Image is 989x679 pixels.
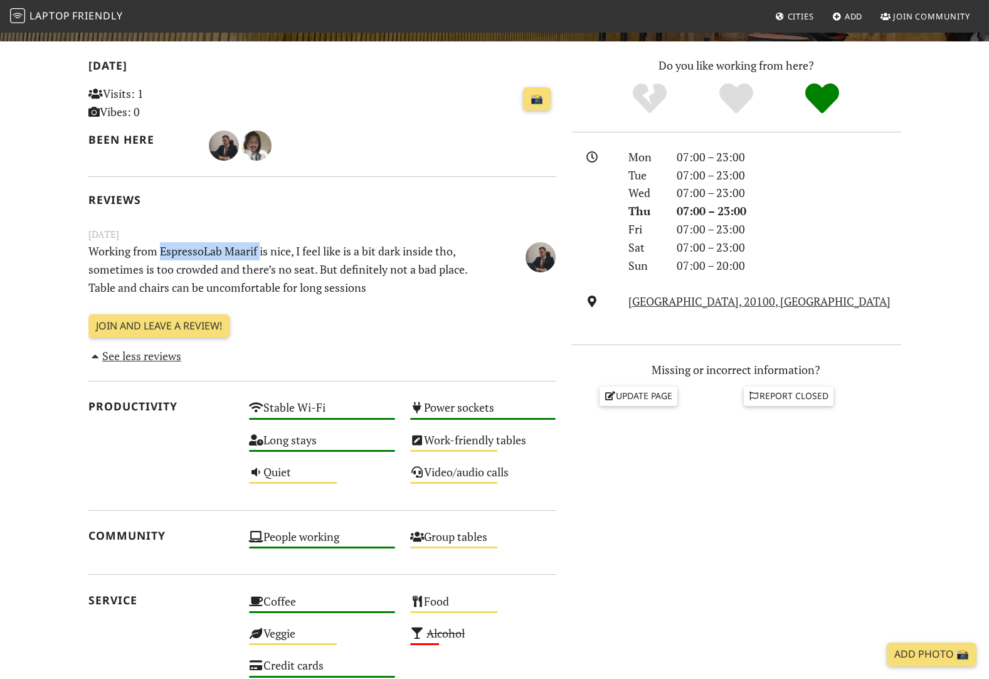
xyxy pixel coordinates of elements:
h2: Community [88,529,235,542]
div: 07:00 – 23:00 [669,184,909,202]
a: Update page [600,387,677,405]
div: Coffee [241,591,403,623]
s: Alcohol [426,626,465,641]
p: Working from EspressoLab Maarif is nice, I feel like is a bit dark inside tho, sometimes is too c... [81,242,484,296]
div: Video/audio calls [403,462,564,494]
span: Friendly [72,9,122,23]
div: Yes [693,82,780,116]
div: 07:00 – 23:00 [669,148,909,166]
a: 📸 [523,87,551,111]
h2: Service [88,594,235,607]
div: 07:00 – 23:00 [669,220,909,238]
a: [GEOGRAPHIC_DATA], 20100, [GEOGRAPHIC_DATA] [628,294,891,309]
div: Group tables [403,527,564,559]
span: Add [845,11,863,22]
a: LaptopFriendly LaptopFriendly [10,6,123,28]
div: Thu [621,202,669,220]
div: Definitely! [779,82,865,116]
a: Add [827,5,868,28]
div: Mon [621,148,669,166]
div: Wed [621,184,669,202]
span: Join Community [893,11,970,22]
span: Cities [788,11,814,22]
div: Sun [621,257,669,275]
div: 07:00 – 23:00 [669,238,909,257]
div: Long stays [241,430,403,462]
img: 2958-hamza.jpg [241,131,272,161]
div: Stable Wi-Fi [241,397,403,429]
img: LaptopFriendly [10,8,25,23]
div: Power sockets [403,397,564,429]
div: Sat [621,238,669,257]
div: 07:00 – 20:00 [669,257,909,275]
div: Work-friendly tables [403,430,564,462]
h2: [DATE] [88,59,556,77]
span: Laptop [29,9,70,23]
img: 2690-riccardo.jpg [526,242,556,272]
a: Cities [770,5,819,28]
div: Food [403,591,564,623]
div: Quiet [241,462,403,494]
small: [DATE] [81,227,564,242]
img: 2690-riccardo.jpg [209,131,239,161]
h2: Been here [88,133,194,146]
h2: Reviews [88,193,556,206]
div: Veggie [241,623,403,655]
span: Riccardo Capozza [209,137,241,152]
div: No [606,82,693,116]
span: Hamza Nafty [241,137,272,152]
p: Missing or incorrect information? [571,361,901,379]
span: Riccardo Capozza [526,248,556,263]
div: People working [241,527,403,559]
div: Fri [621,220,669,238]
p: Visits: 1 Vibes: 0 [88,85,235,121]
h2: Productivity [88,400,235,413]
div: 07:00 – 23:00 [669,202,909,220]
div: 07:00 – 23:00 [669,166,909,184]
a: Join Community [875,5,975,28]
div: Tue [621,166,669,184]
a: Join and leave a review! [88,314,230,338]
a: See less reviews [88,348,182,363]
p: Do you like working from here? [571,56,901,75]
a: Report closed [744,387,834,405]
